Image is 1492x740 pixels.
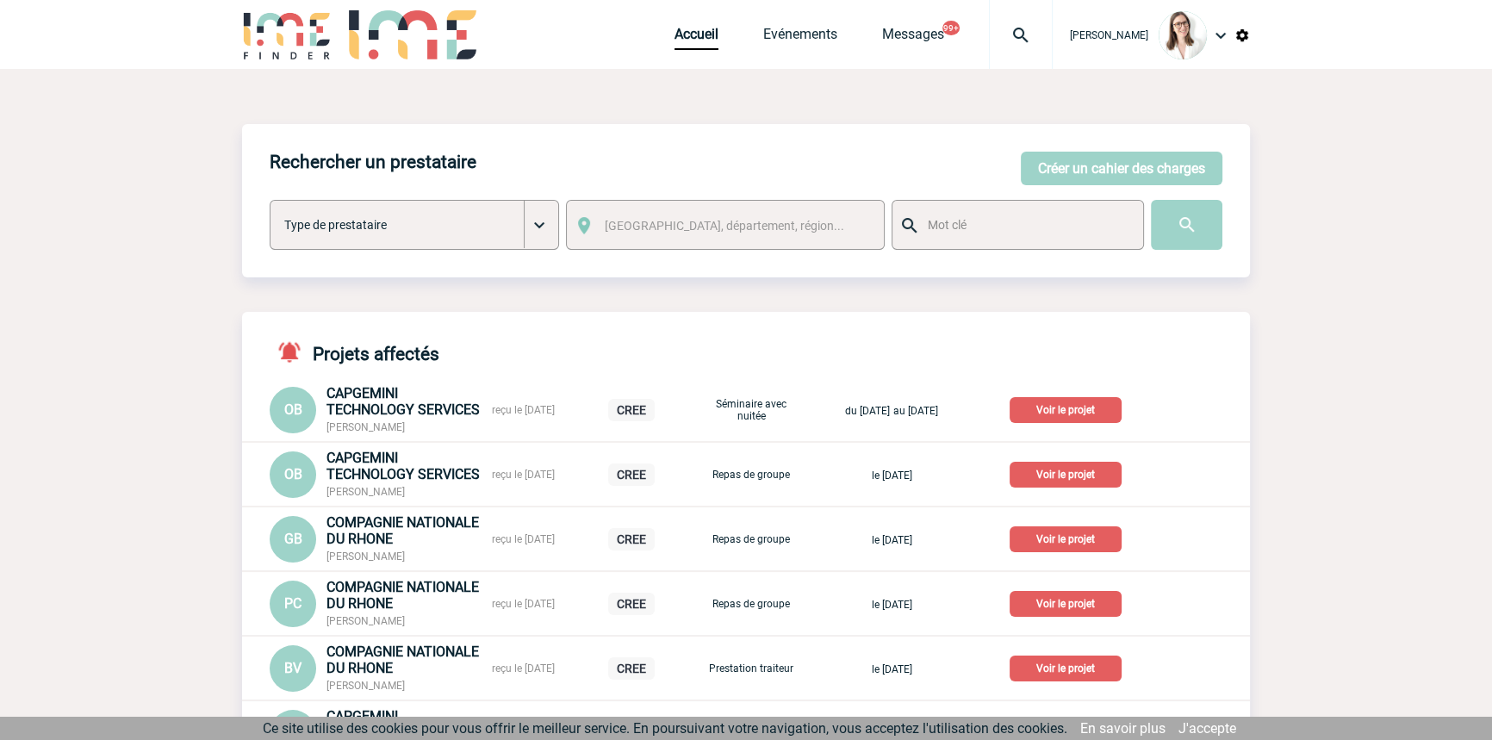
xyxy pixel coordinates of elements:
a: Voir le projet [1010,594,1128,611]
img: 122719-0.jpg [1159,11,1207,59]
span: [PERSON_NAME] [1070,29,1148,41]
span: COMPAGNIE NATIONALE DU RHONE [326,514,479,547]
a: J'accepte [1178,720,1236,737]
span: OB [284,466,302,482]
span: [GEOGRAPHIC_DATA], département, région... [605,219,844,233]
p: CREE [608,399,655,421]
a: Accueil [675,26,718,50]
span: COMPAGNIE NATIONALE DU RHONE [326,579,479,612]
span: reçu le [DATE] [492,598,555,610]
a: Messages [882,26,944,50]
span: reçu le [DATE] [492,662,555,675]
p: Voir le projet [1010,397,1122,423]
p: Voir le projet [1010,656,1122,681]
p: Repas de groupe [708,598,794,610]
span: au [DATE] [893,405,938,417]
span: PC [284,595,302,612]
p: Voir le projet [1010,591,1122,617]
a: Voir le projet [1010,659,1128,675]
p: CREE [608,593,655,615]
span: [PERSON_NAME] [326,615,405,627]
p: CREE [608,463,655,486]
span: [PERSON_NAME] [326,550,405,563]
p: CREE [608,528,655,550]
a: Voir le projet [1010,465,1128,482]
h4: Projets affectés [270,339,439,364]
a: Evénements [763,26,837,50]
span: COMPAGNIE NATIONALE DU RHONE [326,644,479,676]
a: En savoir plus [1080,720,1166,737]
p: CREE [608,657,655,680]
span: BV [284,660,302,676]
img: notifications-active-24-px-r.png [277,339,313,364]
p: Repas de groupe [708,533,794,545]
input: Mot clé [923,214,1128,236]
a: Voir le projet [1010,401,1128,417]
span: OB [284,401,302,418]
input: Submit [1151,200,1222,250]
span: CAPGEMINI TECHNOLOGY SERVICES [326,450,480,482]
span: CAPGEMINI TECHNOLOGY SERVICES [326,385,480,418]
p: Voir le projet [1010,462,1122,488]
p: Prestation traiteur [708,662,794,675]
span: le [DATE] [872,469,912,482]
img: IME-Finder [242,10,332,59]
span: reçu le [DATE] [492,533,555,545]
span: le [DATE] [872,663,912,675]
p: Repas de groupe [708,469,794,481]
span: le [DATE] [872,534,912,546]
span: Ce site utilise des cookies pour vous offrir le meilleur service. En poursuivant votre navigation... [263,720,1067,737]
span: du [DATE] [845,405,890,417]
span: le [DATE] [872,599,912,611]
a: Voir le projet [1010,530,1128,546]
span: [PERSON_NAME] [326,680,405,692]
span: GB [284,531,302,547]
span: reçu le [DATE] [492,469,555,481]
p: Voir le projet [1010,526,1122,552]
p: Séminaire avec nuitée [708,398,794,422]
span: reçu le [DATE] [492,404,555,416]
button: 99+ [942,21,960,35]
span: [PERSON_NAME] [326,421,405,433]
h4: Rechercher un prestataire [270,152,476,172]
span: [PERSON_NAME] [326,486,405,498]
